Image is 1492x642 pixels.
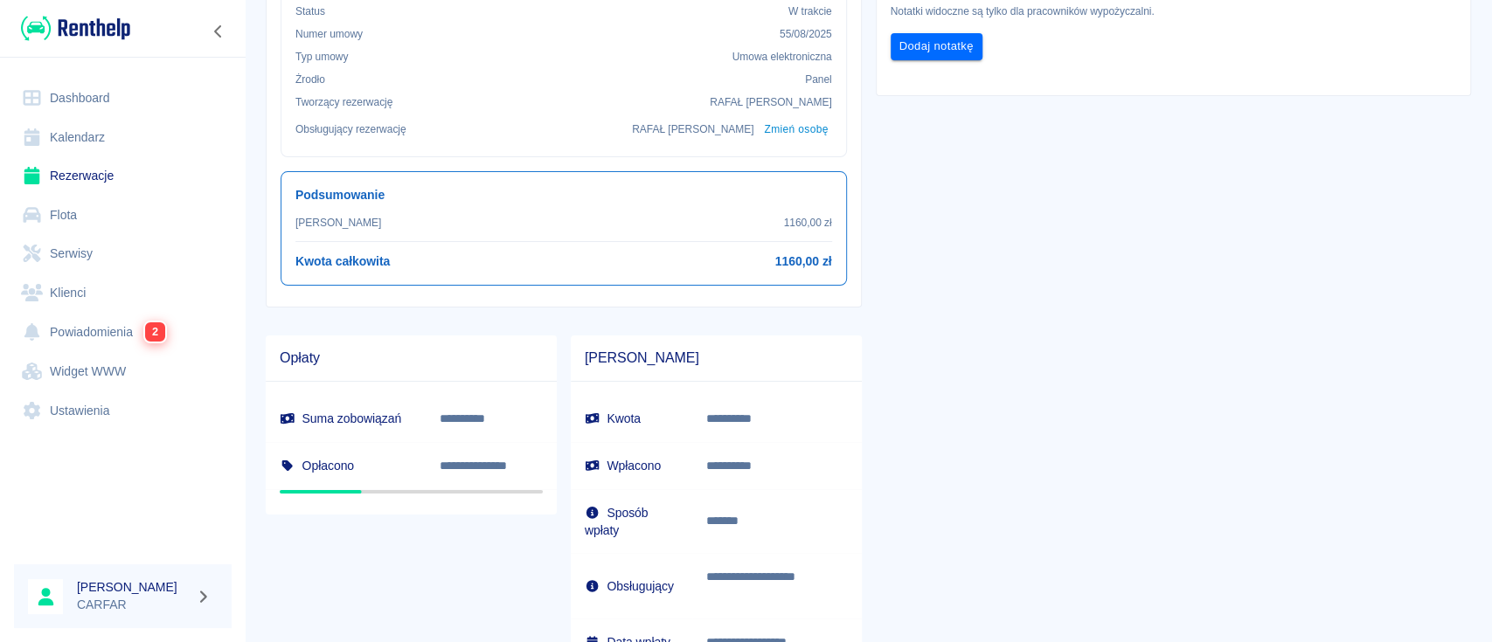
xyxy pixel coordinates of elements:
[77,596,189,614] p: CARFAR
[295,49,348,65] p: Typ umowy
[14,312,232,352] a: Powiadomienia2
[632,121,753,137] p: RAFAŁ [PERSON_NAME]
[775,252,832,271] h6: 1160,00 zł
[295,215,381,231] p: [PERSON_NAME]
[295,252,390,271] h6: Kwota całkowita
[14,196,232,235] a: Flota
[280,490,543,494] span: Pozostało 800,00 zł do zapłaty
[891,3,1457,19] p: Notatki widoczne są tylko dla pracowników wypożyczalni.
[280,410,412,427] h6: Suma zobowiązań
[295,3,325,19] p: Status
[14,14,130,43] a: Renthelp logo
[14,118,232,157] a: Kalendarz
[14,156,232,196] a: Rezerwacje
[891,33,982,60] button: Dodaj notatkę
[21,14,130,43] img: Renthelp logo
[710,94,831,110] p: RAFAŁ [PERSON_NAME]
[784,215,832,231] p: 1160,00 zł
[585,577,678,595] h6: Obsługujący
[280,457,412,474] h6: Opłacono
[295,94,392,110] p: Tworzący rezerwację
[14,234,232,273] a: Serwisy
[732,49,832,65] p: Umowa elektroniczna
[295,121,406,137] p: Obsługujący rezerwację
[145,322,165,342] span: 2
[77,578,189,596] h6: [PERSON_NAME]
[585,457,678,474] h6: Wpłacono
[14,79,232,118] a: Dashboard
[788,3,832,19] p: W trakcie
[14,352,232,391] a: Widget WWW
[585,349,848,367] span: [PERSON_NAME]
[760,117,831,142] button: Zmień osobę
[585,504,678,539] h6: Sposób wpłaty
[295,26,363,42] p: Numer umowy
[205,20,232,43] button: Zwiń nawigację
[585,410,678,427] h6: Kwota
[14,273,232,313] a: Klienci
[780,26,832,42] p: 55/08/2025
[14,391,232,431] a: Ustawienia
[805,72,832,87] p: Panel
[295,186,832,204] h6: Podsumowanie
[280,349,543,367] span: Opłaty
[295,72,325,87] p: Żrodło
